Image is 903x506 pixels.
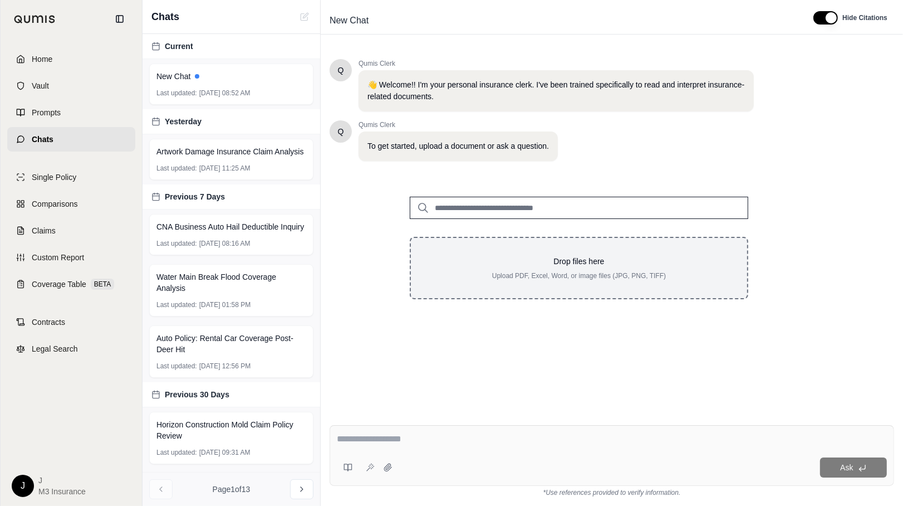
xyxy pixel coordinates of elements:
a: Prompts [7,100,135,125]
a: Coverage TableBETA [7,272,135,296]
span: Auto Policy: Rental Car Coverage Post-Deer Hit [156,333,306,355]
p: 👋 Welcome!! I'm your personal insurance clerk. I've been trained specifically to read and interpr... [367,79,745,103]
span: New Chat [325,12,373,30]
span: Chats [151,9,179,25]
span: J [38,475,86,486]
span: Yesterday [165,116,202,127]
span: CNA Business Auto Hail Deductible Inquiry [156,221,304,232]
a: Claims [7,218,135,243]
span: Last updated: [156,239,197,248]
span: Last updated: [156,362,197,371]
span: M3 Insurance [38,486,86,497]
span: Qumis Clerk [359,59,754,68]
span: Ask [840,463,853,472]
span: Contracts [32,317,65,328]
span: Artwork Damage Insurance Claim Analysis [156,146,304,157]
p: Upload PDF, Excel, Word, or image files (JPG, PNG, TIFF) [429,271,729,280]
span: Custom Report [32,252,84,263]
span: Water Main Break Flood Coverage Analysis [156,271,306,294]
span: Chats [32,134,53,145]
button: New Chat [298,10,311,23]
span: Single Policy [32,172,76,183]
span: Current [165,41,193,52]
p: Drop files here [429,256,729,267]
span: [DATE] 09:31 AM [199,448,251,457]
span: Hello [338,126,344,137]
span: Last updated: [156,300,197,309]
div: *Use references provided to verify information. [330,486,894,497]
a: Home [7,47,135,71]
span: Page 1 of 13 [213,484,251,495]
a: Single Policy [7,165,135,189]
span: Vault [32,80,49,91]
div: Edit Title [325,12,800,30]
span: [DATE] 08:16 AM [199,239,251,248]
span: Previous 7 Days [165,191,225,202]
button: Collapse sidebar [111,10,129,28]
img: Qumis Logo [14,15,56,23]
span: Comparisons [32,198,77,210]
p: To get started, upload a document or ask a question. [367,140,549,152]
a: Legal Search [7,337,135,361]
a: Vault [7,74,135,98]
span: [DATE] 11:25 AM [199,164,251,173]
span: Horizon Construction Mold Claim Policy Review [156,419,306,441]
span: Claims [32,225,56,236]
span: Qumis Clerk [359,120,558,129]
span: Legal Search [32,343,78,354]
a: Custom Report [7,245,135,270]
span: Hello [338,65,344,76]
a: Contracts [7,310,135,334]
span: [DATE] 01:58 PM [199,300,251,309]
span: Prompts [32,107,61,118]
span: Home [32,53,52,65]
span: [DATE] 08:52 AM [199,89,251,98]
span: Last updated: [156,89,197,98]
span: Hide Citations [842,13,887,22]
span: Previous 30 Days [165,389,229,400]
div: J [12,475,34,497]
span: Last updated: [156,164,197,173]
span: Last updated: [156,448,197,457]
span: BETA [91,279,114,290]
a: Chats [7,127,135,152]
span: Coverage Table [32,279,86,290]
span: New Chat [156,71,190,82]
span: [DATE] 12:56 PM [199,362,251,371]
button: Ask [820,458,887,478]
a: Comparisons [7,192,135,216]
